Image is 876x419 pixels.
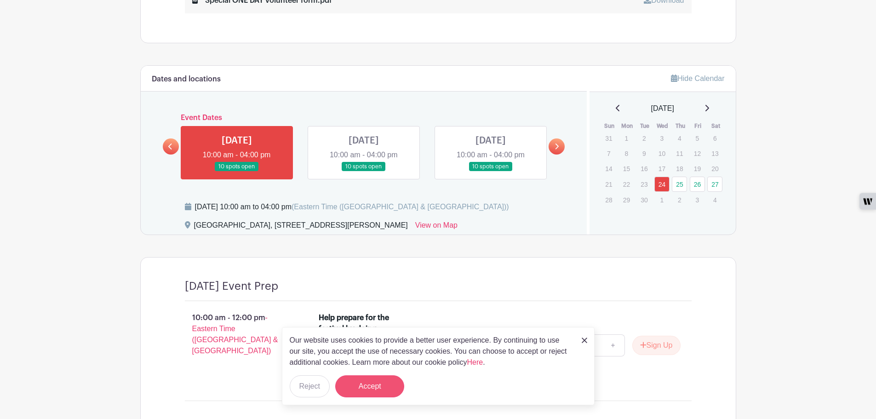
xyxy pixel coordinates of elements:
span: [DATE] [651,103,674,114]
p: 6 [707,131,722,145]
p: 15 [619,161,634,176]
p: 19 [690,161,705,176]
a: + [601,334,624,356]
p: 10 [654,146,670,161]
p: 22 [619,177,634,191]
img: close_button-5f87c8562297e5c2d7936805f587ecaba9071eb48480494691a3f1689db116b3.svg [582,338,587,343]
p: 18 [672,161,687,176]
a: 24 [654,177,670,192]
p: 11 [672,146,687,161]
a: Hide Calendar [671,75,724,82]
h6: Event Dates [179,114,549,122]
p: 28 [601,193,616,207]
a: View on Map [415,220,458,235]
p: 2 [672,193,687,207]
p: 20 [707,161,722,176]
a: 25 [672,177,687,192]
p: 1 [619,131,634,145]
th: Mon [618,121,636,131]
th: Fri [689,121,707,131]
p: 17 [654,161,670,176]
th: Sun [601,121,618,131]
p: 23 [636,177,652,191]
h4: [DATE] Event Prep [185,280,278,293]
a: Here [467,358,483,366]
p: Our website uses cookies to provide a better user experience. By continuing to use our site, you ... [290,335,572,368]
button: Reject [290,375,330,397]
a: 27 [707,177,722,192]
p: 10:00 am - 12:00 pm [170,309,304,360]
p: 21 [601,177,616,191]
a: 26 [690,177,705,192]
h6: Dates and locations [152,75,221,84]
p: 2 [636,131,652,145]
p: 8 [619,146,634,161]
span: (Eastern Time ([GEOGRAPHIC_DATA] & [GEOGRAPHIC_DATA])) [292,203,509,211]
p: 4 [672,131,687,145]
p: 30 [636,193,652,207]
button: Sign Up [632,336,681,355]
button: Accept [335,375,404,397]
span: - Eastern Time ([GEOGRAPHIC_DATA] & [GEOGRAPHIC_DATA]) [192,314,278,355]
p: 16 [636,161,652,176]
div: Help prepare for the festival by doing various behind-the-scenes tasks, such as preparing materia... [319,312,398,379]
th: Sat [707,121,725,131]
p: 9 [636,146,652,161]
th: Tue [636,121,654,131]
p: 31 [601,131,616,145]
p: 14 [601,161,616,176]
p: 5 [690,131,705,145]
p: 1 [654,193,670,207]
p: 3 [654,131,670,145]
p: 4 [707,193,722,207]
p: 12 [690,146,705,161]
p: 3 [690,193,705,207]
p: 13 [707,146,722,161]
div: [GEOGRAPHIC_DATA], [STREET_ADDRESS][PERSON_NAME] [194,220,408,235]
div: [DATE] 10:00 am to 04:00 pm [195,201,509,212]
th: Wed [654,121,672,131]
th: Thu [671,121,689,131]
p: 7 [601,146,616,161]
p: 29 [619,193,634,207]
